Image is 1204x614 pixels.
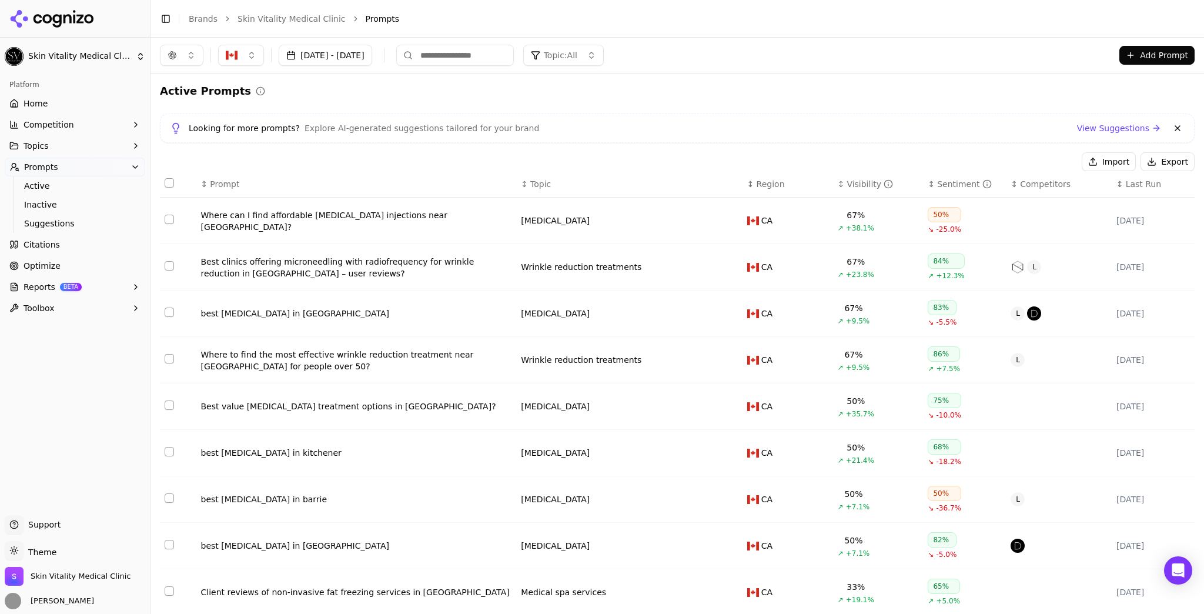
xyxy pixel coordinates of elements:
[521,215,590,226] a: [MEDICAL_DATA]
[201,401,512,412] div: Best value [MEDICAL_DATA] treatment options in [GEOGRAPHIC_DATA]?
[160,83,251,99] h2: Active Prompts
[1119,46,1195,65] button: Add Prompt
[928,346,960,362] div: 86%
[24,180,126,192] span: Active
[1170,121,1185,135] button: Dismiss banner
[743,171,833,198] th: Region
[928,318,934,327] span: ↘
[201,349,512,372] div: Where to find the most effective wrinkle reduction treatment near [GEOGRAPHIC_DATA] for people ov...
[201,447,512,459] a: best [MEDICAL_DATA] in kitchener
[189,14,218,24] a: Brands
[1141,152,1195,171] button: Export
[521,586,606,598] a: Medical spa services
[201,540,512,552] a: best [MEDICAL_DATA] in [GEOGRAPHIC_DATA]
[846,502,870,512] span: +7.1%
[1116,447,1190,459] div: [DATE]
[165,178,174,188] button: Select all rows
[521,261,641,273] a: Wrinkle reduction treatments
[189,13,1171,25] nav: breadcrumb
[1077,122,1161,134] a: View Suggestions
[747,356,759,365] img: CA flag
[937,271,965,281] span: +12.3%
[846,409,874,419] span: +35.7%
[928,225,934,234] span: ↘
[24,161,58,173] span: Prompts
[928,271,934,281] span: ↗
[24,281,55,293] span: Reports
[928,178,1001,190] div: ↕Sentiment
[747,178,828,190] div: ↕Region
[838,178,919,190] div: ↕Visibility
[761,261,772,273] span: CA
[279,45,372,66] button: [DATE] - [DATE]
[838,270,844,279] span: ↗
[937,503,961,513] span: -36.7%
[5,75,145,94] div: Platform
[747,495,759,504] img: CA flag
[761,401,772,412] span: CA
[366,13,400,25] span: Prompts
[24,302,55,314] span: Toolbox
[5,136,145,155] button: Topics
[928,393,961,408] div: 75%
[1020,178,1071,190] span: Competitors
[5,567,24,586] img: Skin Vitality Medical Clinic
[928,253,964,269] div: 84%
[5,593,21,609] img: Sam Walker
[846,456,874,465] span: +21.4%
[937,364,961,373] span: +7.5%
[838,595,844,605] span: ↗
[928,486,961,501] div: 50%
[165,261,174,271] button: Select row 2
[846,316,870,326] span: +9.5%
[516,171,743,198] th: Topic
[24,199,126,211] span: Inactive
[521,178,738,190] div: ↕Topic
[937,178,991,190] div: Sentiment
[937,596,961,606] span: +5.0%
[5,278,145,296] button: ReportsBETA
[521,447,590,459] a: [MEDICAL_DATA]
[521,493,590,505] div: [MEDICAL_DATA]
[305,122,539,134] span: Explore AI-generated suggestions tailored for your brand
[1011,539,1025,553] img: dermapure
[928,300,956,315] div: 83%
[838,223,844,233] span: ↗
[1116,540,1190,552] div: [DATE]
[201,178,512,190] div: ↕Prompt
[923,171,1006,198] th: sentiment
[24,260,61,272] span: Optimize
[1116,493,1190,505] div: [DATE]
[165,447,174,456] button: Select row 6
[761,215,772,226] span: CA
[24,98,48,109] span: Home
[1116,308,1190,319] div: [DATE]
[24,239,60,251] span: Citations
[31,571,131,582] span: Skin Vitality Medical Clinic
[5,235,145,254] a: Citations
[1011,260,1025,274] img: north medical spa
[928,457,934,466] span: ↘
[838,409,844,419] span: ↗
[747,542,759,550] img: CA flag
[838,502,844,512] span: ↗
[5,567,131,586] button: Open organization switcher
[5,115,145,134] button: Competition
[1027,260,1041,274] span: L
[1006,171,1111,198] th: Competitors
[1011,306,1025,321] span: L
[1027,306,1041,321] img: dermapure
[189,122,300,134] span: Looking for more prompts?
[24,548,56,557] span: Theme
[521,354,641,366] a: Wrinkle reduction treatments
[165,215,174,224] button: Select row 1
[847,581,865,593] div: 33%
[844,349,862,361] div: 67%
[844,535,862,546] div: 50%
[928,503,934,513] span: ↘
